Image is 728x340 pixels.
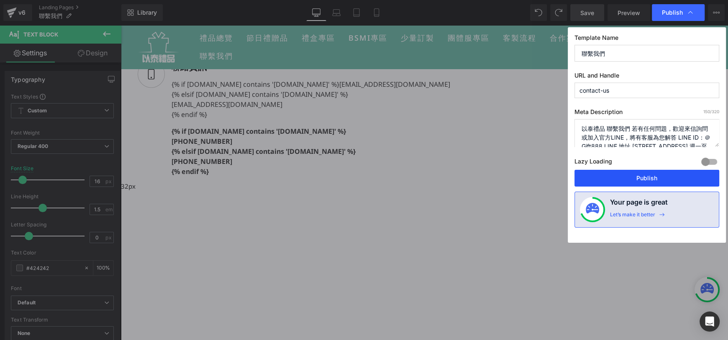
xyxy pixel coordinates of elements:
button: Publish [574,170,719,187]
p: [PHONE_NUMBER] [51,131,329,141]
span: 150 [703,109,710,114]
label: URL and Handle [574,72,719,83]
span: Publish [662,9,683,16]
div: Let’s make it better [610,211,655,222]
a: 合作案例 [429,6,462,19]
img: onboarding-status.svg [586,203,599,216]
cart-count: 0 [587,15,596,23]
div: [EMAIL_ADDRESS][DOMAIN_NAME] [51,74,329,84]
a: 禮盒專區 [181,6,214,19]
a: 聯繫我們 [79,24,112,37]
a: 購物車 [582,18,590,26]
div: {% endif %} [51,84,329,94]
a: 少量訂製 [280,6,313,19]
div: {% if [DOMAIN_NAME] contains '[DOMAIN_NAME]' %} {% elsif [DOMAIN_NAME] contains '[DOMAIN_NAME]' %} [44,51,329,94]
a: [EMAIL_ADDRESS][DOMAIN_NAME] [218,55,329,64]
a: 禮品總覽 [79,6,112,19]
a: 團體服專區 [327,6,369,19]
span: /320 [703,109,719,114]
label: Template Name [574,34,719,45]
div: Open Intercom Messenger [700,311,720,332]
div: {% if [DOMAIN_NAME] contains '[DOMAIN_NAME]' %} {% elsif [DOMAIN_NAME] contains '[DOMAIN_NAME]' %... [44,99,329,151]
label: Lazy Loading [574,156,612,170]
a: 最新消息 [476,6,509,19]
textarea: 以泰禮品 聯繫我們 若有任何問題，歡迎來信詢問或加入官方LINE，將有客服為您解答 LINE ID：＠Gift888 LINE 地址 [STREET_ADDRESS] 週一至週五：9:00 - ... [574,119,719,147]
a: 客製流程 [382,6,415,19]
a: 查詢 [564,18,572,26]
label: Meta Description [574,108,719,119]
h4: Your page is great [610,197,668,211]
a: 節日禮贈品 [126,6,167,19]
p: [PHONE_NUMBER] [51,111,329,121]
a: BSMI專區 [228,6,267,19]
